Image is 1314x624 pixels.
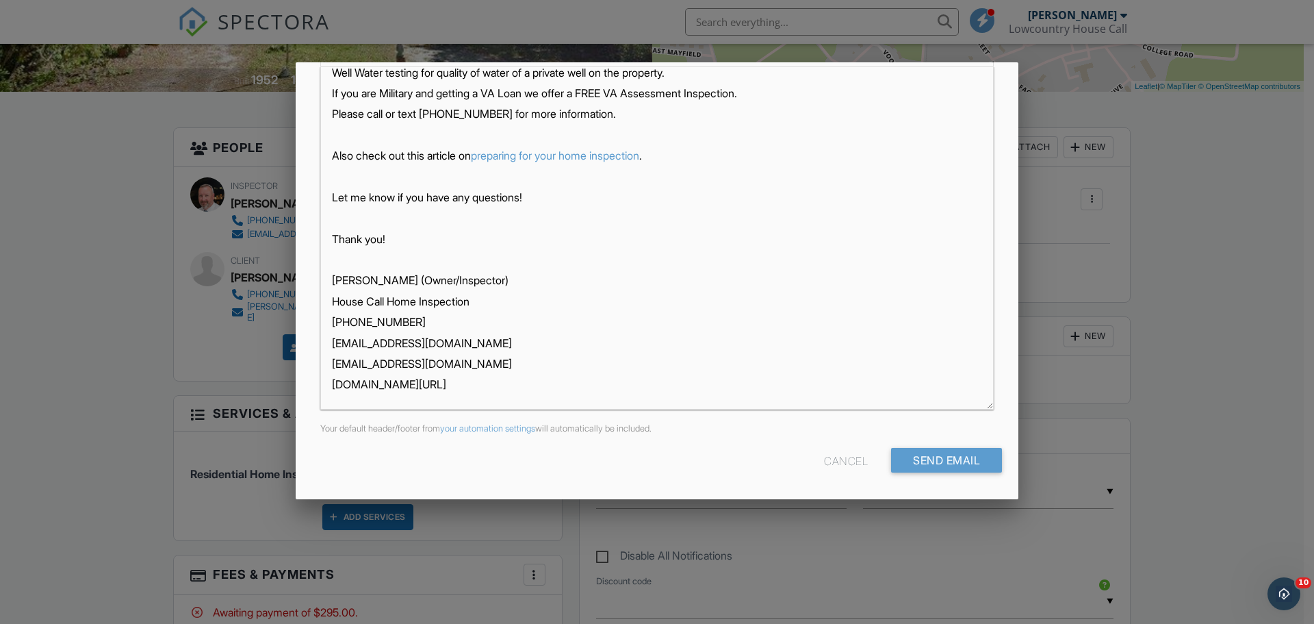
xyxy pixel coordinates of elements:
input: Send Email [891,448,1002,473]
p: [PERSON_NAME] (Owner/Inspector) [332,273,982,288]
p: Let me know if you have any questions! [332,190,982,205]
p: Well Water testing for quality of water of a private well on the property. [332,65,982,80]
a: preparing for your home inspection [471,149,639,162]
div: Your default header/footer from will automatically be included. [312,423,1002,434]
p: [PHONE_NUMBER] [332,314,982,329]
p: [EMAIL_ADDRESS][DOMAIN_NAME] [332,336,982,351]
p: [EMAIL_ADDRESS][DOMAIN_NAME] [332,356,982,371]
p: House Call Home Inspection [332,294,982,309]
span: 10 [1296,577,1311,588]
p: Please call or text [PHONE_NUMBER] for more information. [332,106,982,121]
p: [DOMAIN_NAME][URL] [332,377,982,392]
iframe: Intercom live chat [1267,577,1300,610]
div: Cancel [824,448,868,473]
a: your automation settings [440,423,535,434]
p: Also check out this article on . [332,148,982,163]
p: Thank you! [332,232,982,247]
p: If you are Military and getting a VA Loan we offer a FREE VA Assessment Inspection. [332,86,982,101]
